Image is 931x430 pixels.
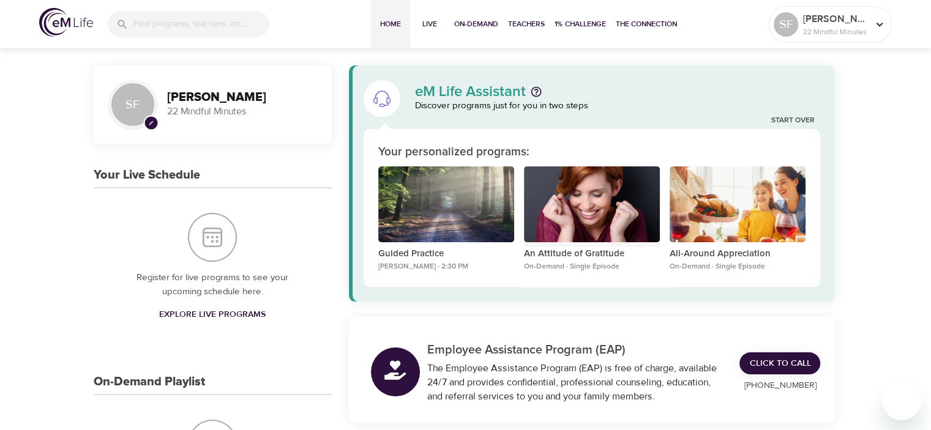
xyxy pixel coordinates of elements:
[378,144,529,161] p: Your personalized programs:
[524,166,660,248] button: An Attitude of Gratitude
[133,11,269,37] input: Find programs, teachers, etc...
[524,247,660,261] p: An Attitude of Gratitude
[670,166,806,248] button: All-Around Appreciation
[378,261,514,272] p: [PERSON_NAME] · 2:30 PM
[94,375,205,389] h3: On-Demand Playlist
[154,303,271,326] a: Explore Live Programs
[118,271,307,298] p: Register for live programs to see your upcoming schedule here.
[415,84,526,99] p: eM Life Assistant
[508,18,545,31] span: Teachers
[415,99,821,113] p: Discover programs just for you in two steps
[670,261,806,272] p: On-Demand · Single Episode
[803,26,868,37] p: 22 Mindful Minutes
[803,12,868,26] p: [PERSON_NAME]
[376,18,405,31] span: Home
[159,307,266,322] span: Explore Live Programs
[771,116,814,126] a: Start Over
[108,80,157,129] div: SF
[167,105,317,119] p: 22 Mindful Minutes
[616,18,677,31] span: The Connection
[739,379,820,392] p: [PHONE_NUMBER]
[774,12,798,37] div: SF
[427,341,725,359] p: Employee Assistance Program (EAP)
[167,91,317,105] h3: [PERSON_NAME]
[378,247,514,261] p: Guided Practice
[39,8,93,37] img: logo
[427,361,725,404] div: The Employee Assistance Program (EAP) is free of charge, available 24/7 and provides confidential...
[882,381,921,420] iframe: Button to launch messaging window
[454,18,498,31] span: On-Demand
[372,89,392,108] img: eM Life Assistant
[94,168,200,182] h3: Your Live Schedule
[670,247,806,261] p: All-Around Appreciation
[739,352,820,375] a: Click to Call
[188,213,237,262] img: Your Live Schedule
[555,18,606,31] span: 1% Challenge
[524,261,660,272] p: On-Demand · Single Episode
[749,356,810,371] span: Click to Call
[415,18,444,31] span: Live
[378,166,514,248] button: Guided Practice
